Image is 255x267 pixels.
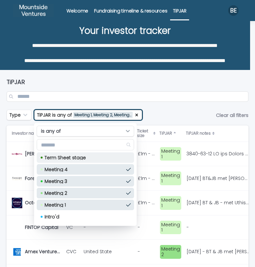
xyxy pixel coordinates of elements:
p: £1m - £5m [138,150,156,157]
span: Clear all filters [216,113,248,118]
input: Search [37,140,134,150]
p: 2025-07-25 - BT & JB met Anirudh and Max from Amex Ventures - Part of Amex business on the ventur... [186,248,251,255]
button: TiPJAR [34,110,142,120]
p: Ticket size [137,127,152,140]
p: Meeting 2 [45,191,124,195]
p: - [138,223,141,230]
div: Meeting 1 [160,221,181,234]
button: Type [7,110,31,120]
h1: TiPJAR [7,78,248,86]
p: Meeting 3 [45,179,124,184]
img: twZmyNITGKVq2kBU3Vg1 [13,4,54,17]
p: 2025-08-12 BT&JB met Georgie Talked inbounds/pipeline - Evri, Pizza Express, Loungers, BTG, Centr... [186,174,251,181]
p: VC [66,225,78,230]
p: CVC [66,249,78,255]
p: Meeting 4 [45,167,124,172]
div: Meeting 1 [160,196,181,210]
p: £1m - £25m [138,199,156,206]
p: Amex Ventures (American Express) [25,248,62,255]
p: FINTOP Capital [25,223,60,230]
p: TiPJAR notes [186,130,211,137]
p: Meeting 1 [45,203,124,207]
p: - [84,223,87,230]
p: Octopus Ventures [25,199,62,206]
p: £1m - £12m [138,174,156,181]
p: Intro'd [45,214,124,219]
div: Meeting 1 [160,147,181,161]
p: - [138,248,141,255]
div: BE [228,5,239,16]
p: Investor name [12,130,40,137]
input: Search [7,91,248,102]
p: Foresight [25,174,48,181]
h1: Your investor tracker [7,25,244,37]
button: Clear all filters [213,110,248,120]
p: - [186,223,190,230]
p: United State [84,248,113,255]
p: Nauta Capital [25,150,62,157]
p: 2025-06-20 BT met Stella Stella also known to Joss, CEO, Sync - and she put in a good word for us... [186,150,251,157]
p: 2025-07-31 BT & JB - met Uthish - 25 years - Do 5-6 per year - £1-£15m - Bsports - Restaurants - ... [186,199,251,206]
p: TiPJAR [159,130,172,137]
p: is any of [41,128,61,134]
div: Meeting 1 [160,171,181,185]
p: Term Sheet stage [45,155,124,160]
div: Meeting 2 [160,245,181,259]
